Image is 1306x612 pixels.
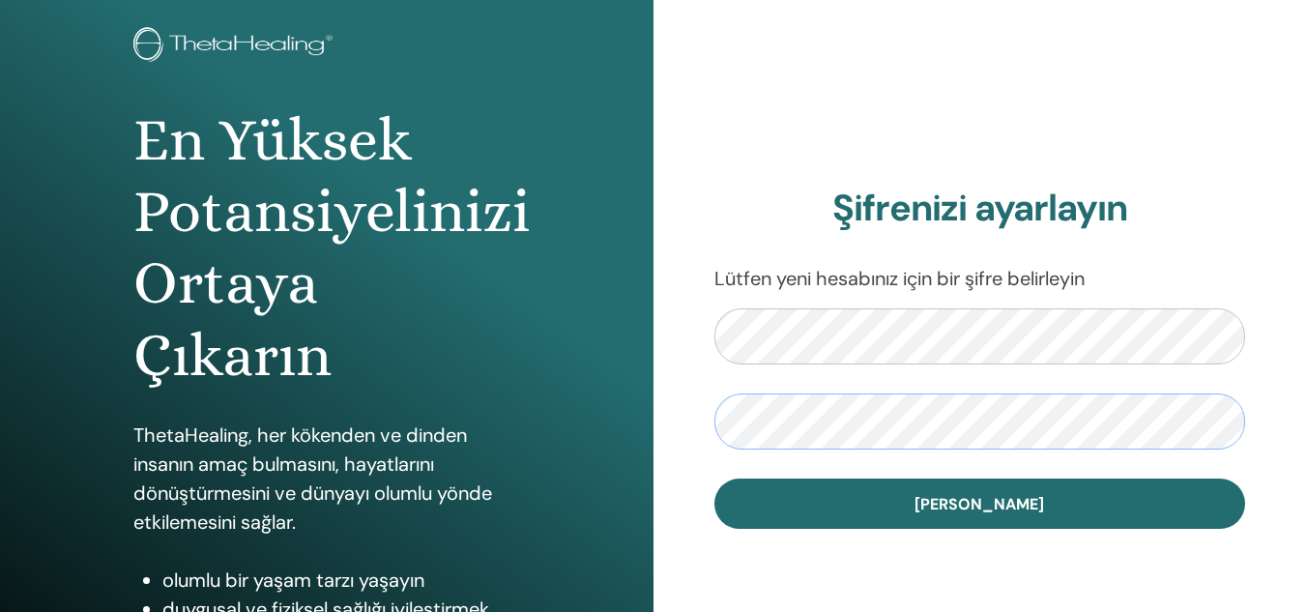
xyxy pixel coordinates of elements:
font: Lütfen yeni hesabınız için bir şifre belirleyin [714,266,1085,291]
font: ThetaHealing, her kökenden ve dinden insanın amaç bulmasını, hayatlarını dönüştürmesini ve dünyay... [133,423,492,535]
font: En Yüksek Potansiyelinizi Ortaya Çıkarın [133,105,530,390]
font: Şifrenizi ayarlayın [832,184,1127,232]
font: olumlu bir yaşam tarzı yaşayın [162,568,424,593]
font: [PERSON_NAME] [914,494,1044,514]
button: [PERSON_NAME] [714,479,1246,529]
